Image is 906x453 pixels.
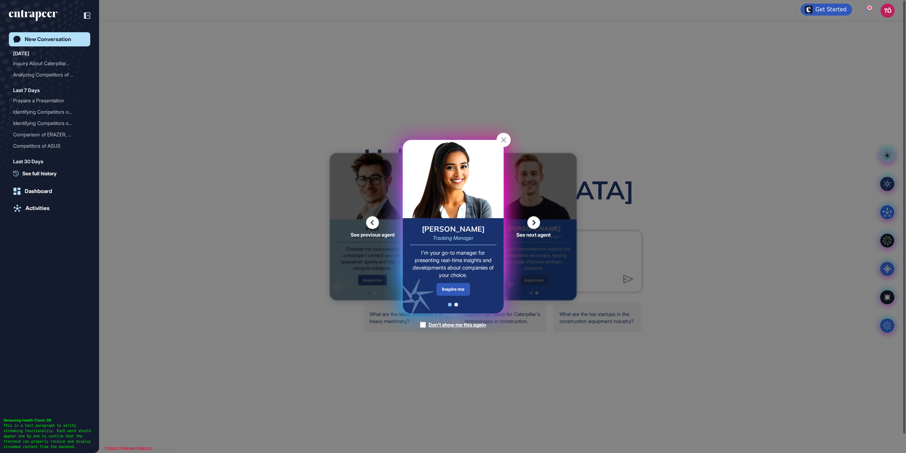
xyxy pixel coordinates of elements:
[13,140,80,152] div: Competitors of ASUS
[13,95,86,106] div: Prepare a Presentation
[351,232,395,237] span: See previous agent
[815,6,847,13] div: Get Started
[9,32,90,46] a: New Conversation
[13,140,86,152] div: Competitors of ASUS
[13,118,86,129] div: Identifying Competitors of Asus and Razer
[9,184,90,198] a: Dashboard
[801,4,852,16] div: Open Get Started checklist
[103,444,154,453] div: TOGGLE STREAM CONSOLE
[13,129,80,140] div: Comparison of ERAZER, ASU...
[13,86,40,95] div: Last 7 Days
[805,6,813,13] img: launcher-image-alternative-text
[9,10,57,21] div: entrapeer-logo
[25,36,71,43] div: New Conversation
[13,69,86,80] div: Analyzing Competitors of Tesla
[22,170,57,177] span: See full history
[13,106,80,118] div: Identifying Competitors o...
[25,188,52,194] div: Dashboard
[422,225,484,233] div: [PERSON_NAME]
[403,140,504,218] img: tracy-card.png
[13,106,86,118] div: Identifying Competitors of OpenAI
[13,118,80,129] div: Identifying Competitors o...
[13,129,86,140] div: Comparison of ERAZER, ASUS, and Razer Gaming Brands
[13,95,80,106] div: Prepare a Presentation
[13,49,29,58] div: [DATE]
[13,69,80,80] div: Analyzing Competitors of ...
[13,157,43,166] div: Last 30 Days
[25,205,50,211] div: Activities
[516,232,551,237] span: See next agent
[433,236,474,240] div: Tracking Manager
[13,170,90,177] a: See full history
[9,201,90,215] a: Activities
[13,58,86,69] div: Inquiry About Caterpillar Company in Database
[13,58,80,69] div: Inquiry About Caterpillar...
[410,249,497,279] div: I'm your go-to manager for presenting real-time insights and developments about companies of your...
[436,283,470,295] div: Inspire me
[429,321,486,328] div: Don't show me this again
[881,4,895,18] button: TÖ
